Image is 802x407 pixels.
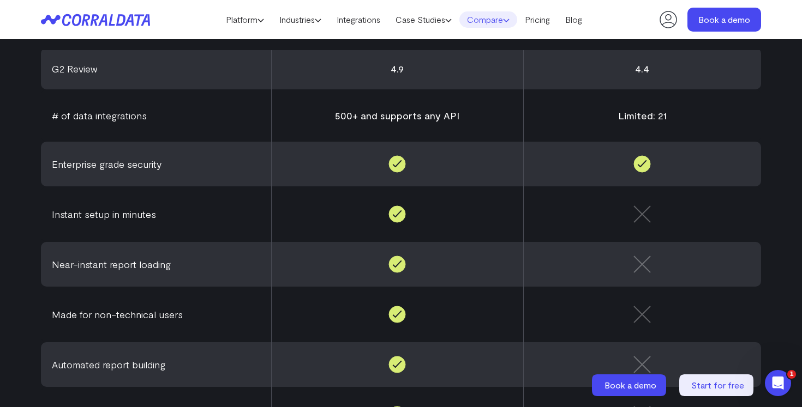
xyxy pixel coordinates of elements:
a: Industries [272,11,329,28]
th: Near-instant report loading [41,242,271,287]
th: G2 Review [41,48,271,89]
span: Start for free [691,380,744,390]
th: Instant setup in minutes [41,186,271,242]
th: Made for non-technical users [41,287,271,342]
th: Enterprise grade security [41,142,271,186]
td: 500+ and supports any API [271,89,523,142]
span: 1 [787,370,796,379]
span: Book a demo [605,380,656,390]
td: 4.9 [271,48,523,89]
a: Book a demo [592,374,668,396]
a: Case Studies [388,11,459,28]
a: Blog [558,11,590,28]
a: Platform [218,11,272,28]
td: Limited: 21 [523,89,761,142]
a: Integrations [329,11,388,28]
a: Book a demo [687,8,761,32]
a: Start for free [679,374,756,396]
th: # of data integrations [41,89,271,142]
a: Pricing [517,11,558,28]
td: 4.4 [523,48,761,89]
a: Compare [459,11,517,28]
iframe: Intercom live chat [765,370,791,396]
th: Automated report building [41,342,271,387]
